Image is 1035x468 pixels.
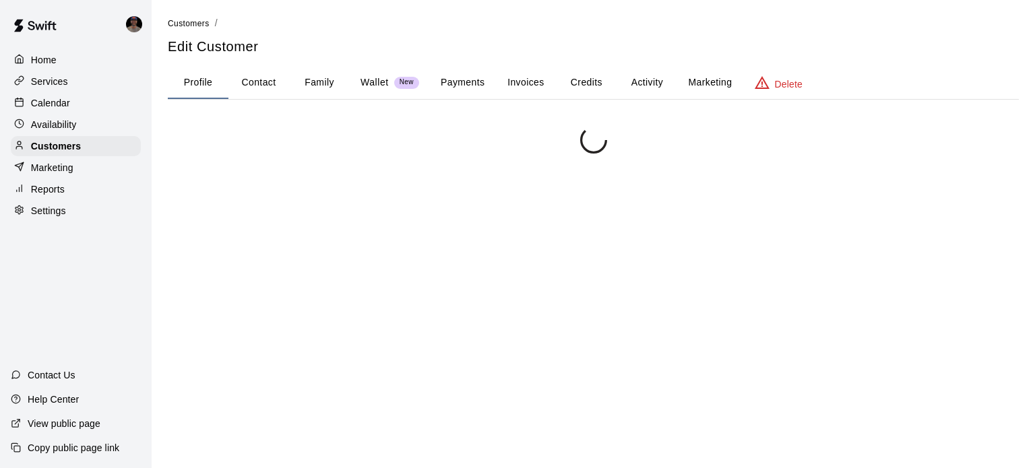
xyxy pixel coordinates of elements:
[31,204,66,218] p: Settings
[28,368,75,382] p: Contact Us
[126,16,142,32] img: Allen Quinney
[168,18,210,28] a: Customers
[677,67,743,99] button: Marketing
[228,67,289,99] button: Contact
[123,11,152,38] div: Allen Quinney
[11,50,141,70] a: Home
[775,77,803,91] p: Delete
[31,161,73,174] p: Marketing
[168,38,1019,56] h5: Edit Customer
[28,441,119,455] p: Copy public page link
[28,417,100,430] p: View public page
[31,139,81,153] p: Customers
[11,114,141,135] a: Availability
[11,71,141,92] a: Services
[394,78,419,87] span: New
[360,75,389,90] p: Wallet
[11,201,141,221] a: Settings
[289,67,350,99] button: Family
[617,67,677,99] button: Activity
[11,179,141,199] a: Reports
[31,182,65,196] p: Reports
[168,67,1019,99] div: basic tabs example
[168,16,1019,31] nav: breadcrumb
[31,75,68,88] p: Services
[31,118,77,131] p: Availability
[430,67,495,99] button: Payments
[11,158,141,178] a: Marketing
[11,136,141,156] a: Customers
[168,19,210,28] span: Customers
[556,67,617,99] button: Credits
[31,53,57,67] p: Home
[168,67,228,99] button: Profile
[31,96,70,110] p: Calendar
[495,67,556,99] button: Invoices
[11,93,141,113] a: Calendar
[28,393,79,406] p: Help Center
[215,16,218,30] li: /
